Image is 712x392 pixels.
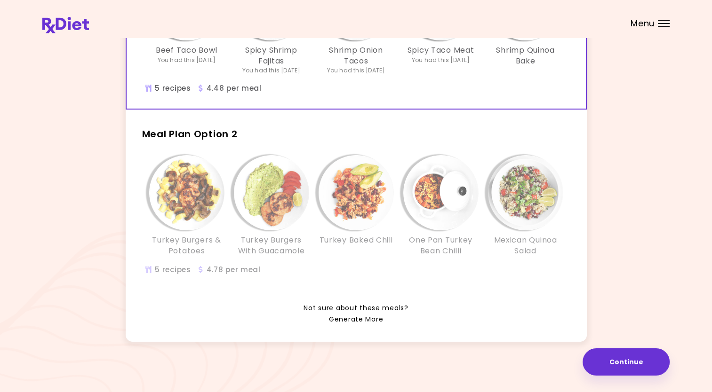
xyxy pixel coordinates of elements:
[304,303,408,314] span: Not sure about these meals?
[488,235,563,256] h3: Mexican Quinoa Salad
[483,155,568,256] div: Info - Mexican Quinoa Salad - Meal Plan Option 2
[144,155,229,256] div: Info - Turkey Burgers & Potatoes - Meal Plan Option 2
[314,155,399,256] div: Info - Turkey Baked Chili - Meal Plan Option 2
[329,314,383,325] a: Generate More
[142,127,238,141] span: Meal Plan Option 2
[488,45,563,66] h3: Shrimp Quinoa Bake
[156,45,217,55] h3: Beef Taco Bowl
[403,235,479,256] h3: One Pan Turkey Bean Chilli
[583,348,670,376] button: Continue
[319,45,394,66] h3: Shrimp Onion Tacos
[327,66,385,75] div: You had this [DATE]
[158,56,216,64] div: You had this [DATE]
[42,17,89,33] img: RxDiet
[149,235,224,256] h3: Turkey Burgers & Potatoes
[399,155,483,256] div: Info - One Pan Turkey Bean Chilli - Meal Plan Option 2
[408,45,474,55] h3: Spicy Taco Meat
[631,19,655,28] span: Menu
[242,66,301,75] div: You had this [DATE]
[234,235,309,256] h3: Turkey Burgers With Guacamole
[412,56,470,64] div: You had this [DATE]
[234,45,309,66] h3: Spicy Shrimp Fajitas
[320,235,393,245] h3: Turkey Baked Chili
[229,155,314,256] div: Info - Turkey Burgers With Guacamole - Meal Plan Option 2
